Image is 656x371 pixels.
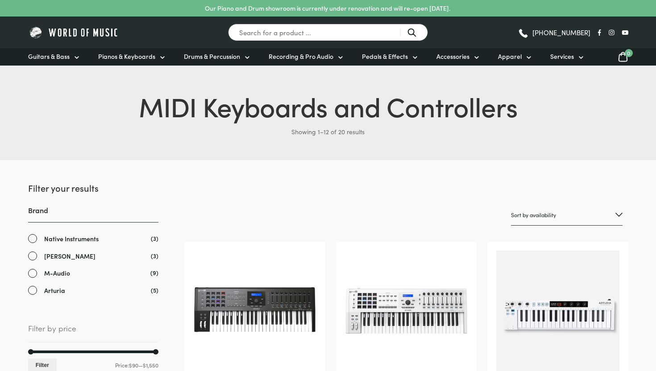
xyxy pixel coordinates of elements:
[98,52,155,61] span: Pianos & Keyboards
[28,205,158,223] h3: Brand
[151,234,158,243] span: (3)
[269,52,333,61] span: Recording & Pro Audio
[28,52,70,61] span: Guitars & Bass
[28,322,158,342] span: Filter by price
[143,361,158,369] span: $1,550
[28,268,158,278] a: M-Audio
[28,25,120,39] img: World of Music
[151,285,158,295] span: (5)
[28,285,158,296] a: Arturia
[498,52,522,61] span: Apparel
[129,361,138,369] span: $90
[28,124,628,139] p: Showing 1–12 of 20 results
[28,205,158,296] div: Brand
[151,251,158,260] span: (3)
[28,87,628,124] h1: MIDI Keyboards and Controllers
[28,181,158,194] h2: Filter your results
[362,52,408,61] span: Pedals & Effects
[150,268,158,277] span: (9)
[228,24,428,41] input: Search for a product ...
[44,285,65,296] span: Arturia
[44,234,99,244] span: Native Instruments
[28,234,158,244] a: Native Instruments
[205,4,450,13] p: Our Piano and Drum showroom is currently under renovation and will re-open [DATE].
[511,205,623,226] select: Shop order
[44,268,70,278] span: M-Audio
[532,29,590,36] span: [PHONE_NUMBER]
[550,52,574,61] span: Services
[436,52,469,61] span: Accessories
[44,251,95,261] span: [PERSON_NAME]
[184,52,240,61] span: Drums & Percussion
[625,49,633,57] span: 0
[518,26,590,39] a: [PHONE_NUMBER]
[28,251,158,261] a: [PERSON_NAME]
